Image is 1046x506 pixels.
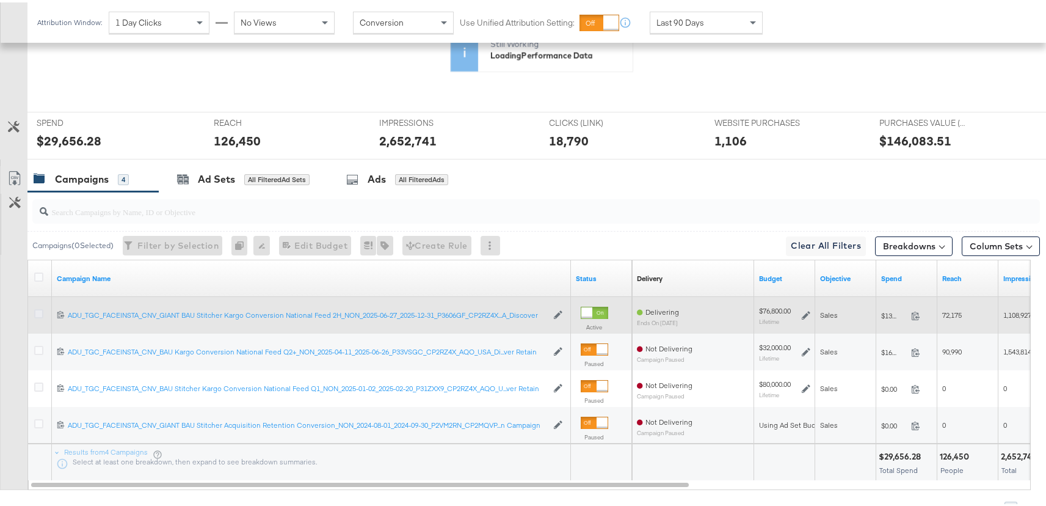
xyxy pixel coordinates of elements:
span: 72,175 [942,308,962,317]
button: Column Sets [962,234,1040,254]
div: Using Ad Set Budget [759,418,827,428]
a: The number of people your ad was served to. [942,271,993,281]
div: All Filtered Ads [395,172,448,183]
a: ADU_TGC_FACEINSTA_CNV_BAU Kargo Conversion National Feed Q2+_NON_2025-04-11_2025-06-26_P33VSGC_CP... [68,345,547,355]
div: 0 [231,233,253,253]
span: 1,108,927 [1003,308,1031,317]
sub: Lifetime [759,389,779,396]
label: Active [581,321,608,329]
span: Clear All Filters [791,236,861,251]
span: 90,990 [942,345,962,354]
span: 0 [1003,381,1007,391]
span: Sales [820,381,838,391]
a: ADU_TGC_FACEINSTA_CNV_BAU Stitcher Kargo Conversion National Feed Q1_NON_2025-01-02_2025-02-20_P3... [68,381,547,392]
span: $16,219.15 [881,345,906,354]
span: 1 Day Clicks [115,15,162,26]
a: ADU_TGC_FACEINSTA_CNV_GIANT BAU Stitcher Kargo Conversion National Feed 2H_NON_2025-06-27_2025-12... [68,308,547,318]
div: $29,656.28 [879,449,924,460]
label: Use Unified Attribution Setting: [460,15,575,26]
div: $32,000.00 [759,340,791,350]
div: ADU_TGC_FACEINSTA_CNV_BAU Kargo Conversion National Feed Q2+_NON_2025-04-11_2025-06-26_P33VSGC_CP... [68,345,547,354]
label: Paused [581,394,608,402]
div: Delivery [637,271,663,281]
div: All Filtered Ad Sets [244,172,310,183]
span: 1,543,814 [1003,345,1031,354]
a: Your campaign name. [57,271,566,281]
span: 0 [1003,418,1007,427]
label: Paused [581,358,608,365]
span: Delivering [645,305,679,314]
span: Not Delivering [645,415,692,424]
div: 2,652,741 [1001,449,1039,460]
button: Breakdowns [875,234,953,254]
span: No Views [241,15,277,26]
a: Shows the current state of your Ad Campaign. [576,271,627,281]
a: The maximum amount you're willing to spend on your ads, on average each day or over the lifetime ... [759,271,810,281]
div: ADU_TGC_FACEINSTA_CNV_BAU Stitcher Kargo Conversion National Feed Q1_NON_2025-01-02_2025-02-20_P3... [68,381,547,391]
span: Total Spend [879,463,918,472]
div: Campaigns ( 0 Selected) [32,238,114,249]
span: $13,437.13 [881,309,906,318]
sub: Campaign Paused [637,391,692,397]
span: Last 90 Days [656,15,704,26]
button: Clear All Filters [786,234,866,254]
input: Search Campaigns by Name, ID or Objective [48,193,948,216]
sub: Campaign Paused [637,354,692,361]
div: $76,800.00 [759,304,791,313]
span: 0 [942,381,946,391]
span: Sales [820,308,838,317]
label: Paused [581,431,608,439]
span: Not Delivering [645,342,692,351]
div: $80,000.00 [759,377,791,387]
span: People [940,463,964,472]
div: 4 [118,172,129,183]
div: Ads [368,170,386,184]
span: Sales [820,418,838,427]
span: Not Delivering [645,378,692,387]
sub: Campaign Paused [637,427,692,434]
span: Conversion [360,15,404,26]
span: Total [1001,463,1017,472]
a: The total amount spent to date. [881,271,932,281]
span: $0.00 [881,419,906,428]
a: ADU_TGC_FACEINSTA_CNV_GIANT BAU Stitcher Acquisition Retention Conversion_NON_2024-08-01_2024-09-... [68,418,547,428]
a: Your campaign's objective. [820,271,871,281]
div: Campaigns [55,170,109,184]
span: Sales [820,345,838,354]
span: $0.00 [881,382,906,391]
div: Ad Sets [198,170,235,184]
sub: Lifetime [759,352,779,359]
sub: Lifetime [759,315,779,323]
div: Attribution Window: [37,16,103,24]
sub: ends on [DATE] [637,317,679,324]
a: Reflects the ability of your Ad Campaign to achieve delivery based on ad states, schedule and bud... [637,271,663,281]
span: 0 [942,418,946,427]
div: 126,450 [940,449,973,460]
